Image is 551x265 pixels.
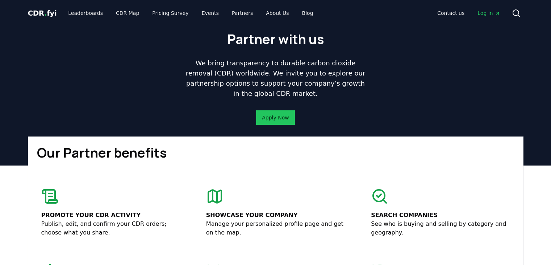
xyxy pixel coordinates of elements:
a: Blog [296,7,319,20]
a: CDR Map [110,7,145,20]
span: . [44,9,47,17]
a: Partners [226,7,259,20]
a: Apply Now [262,114,289,121]
p: Search companies [371,211,510,220]
a: Leaderboards [62,7,109,20]
nav: Main [431,7,506,20]
nav: Main [62,7,319,20]
a: CDR.fyi [28,8,57,18]
button: Apply Now [256,110,295,125]
p: Manage your personalized profile page and get on the map. [206,220,345,237]
p: Promote your CDR activity [41,211,180,220]
a: About Us [260,7,295,20]
p: We bring transparency to durable carbon dioxide removal (CDR) worldwide. We invite you to explore... [183,58,368,99]
h1: Our Partner benefits [37,146,514,160]
span: CDR fyi [28,9,57,17]
a: Events [196,7,225,20]
p: Publish, edit, and confirm your CDR orders; choose what you share. [41,220,180,237]
a: Log in [472,7,506,20]
a: Contact us [431,7,470,20]
p: See who is buying and selling by category and geography. [371,220,510,237]
p: Showcase your company [206,211,345,220]
span: Log in [477,9,500,17]
a: Pricing Survey [146,7,194,20]
h1: Partner with us [227,32,324,46]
